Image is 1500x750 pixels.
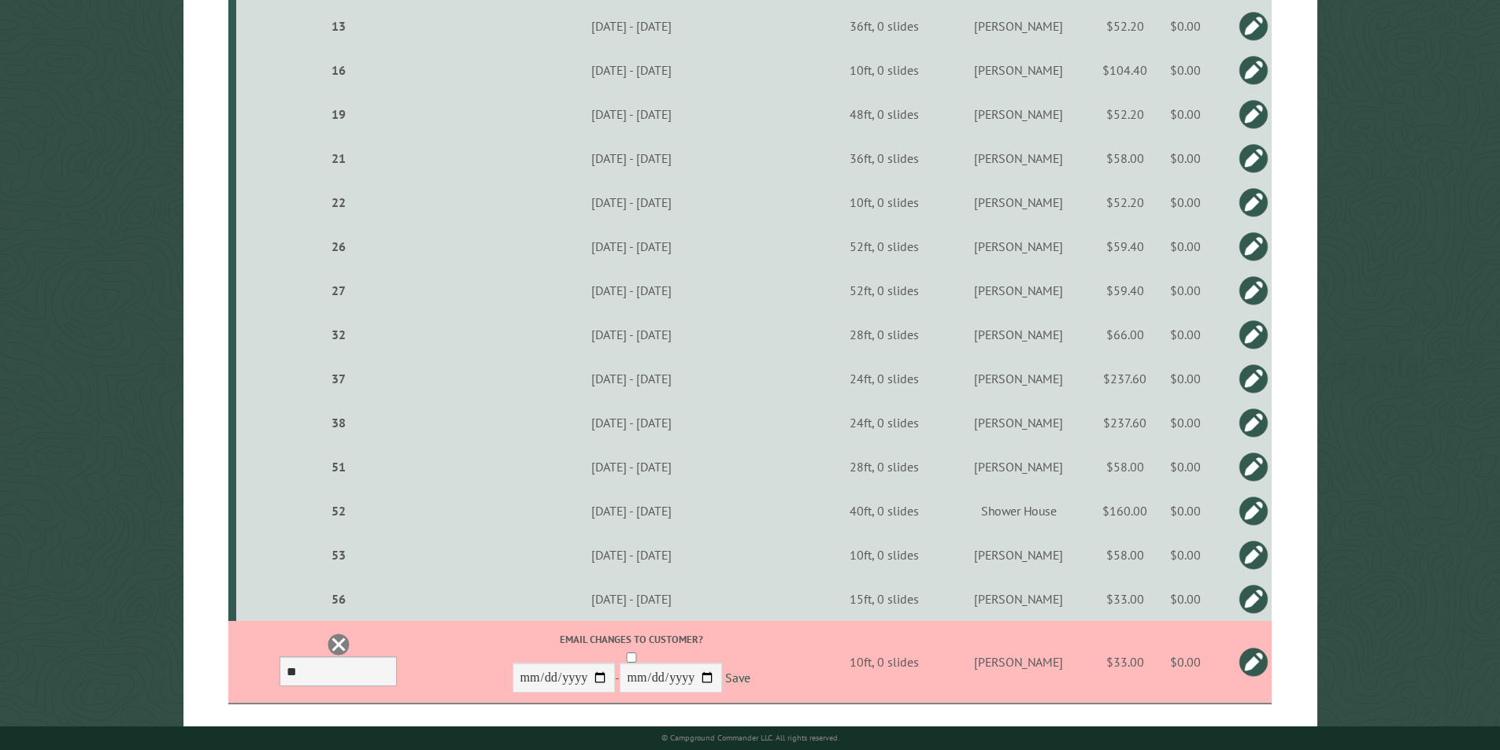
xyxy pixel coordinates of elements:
td: [PERSON_NAME] [943,533,1094,577]
td: 36ft, 0 slides [825,4,944,48]
td: 40ft, 0 slides [825,489,944,533]
td: $0.00 [1157,48,1213,92]
td: $58.00 [1094,445,1157,489]
div: [DATE] - [DATE] [440,371,823,386]
div: 27 [243,283,435,298]
td: $0.00 [1157,180,1213,224]
td: [PERSON_NAME] [943,180,1094,224]
div: 16 [243,62,435,78]
div: [DATE] - [DATE] [440,62,823,78]
td: 52ft, 0 slides [825,224,944,268]
td: 10ft, 0 slides [825,48,944,92]
div: 19 [243,106,435,122]
td: $59.40 [1094,224,1157,268]
td: $237.60 [1094,357,1157,401]
div: [DATE] - [DATE] [440,503,823,519]
td: $0.00 [1157,224,1213,268]
td: [PERSON_NAME] [943,357,1094,401]
td: $59.40 [1094,268,1157,312]
td: [PERSON_NAME] [943,136,1094,180]
div: [DATE] - [DATE] [440,18,823,34]
td: $104.40 [1094,48,1157,92]
div: 37 [243,371,435,386]
div: 21 [243,150,435,166]
td: 10ft, 0 slides [825,533,944,577]
div: 38 [243,415,435,430]
td: [PERSON_NAME] [943,577,1094,621]
div: [DATE] - [DATE] [440,459,823,475]
td: [PERSON_NAME] [943,268,1094,312]
div: [DATE] - [DATE] [440,150,823,166]
div: 26 [243,238,435,254]
div: [DATE] - [DATE] [440,591,823,607]
div: 32 [243,327,435,342]
td: $0.00 [1157,92,1213,136]
td: $0.00 [1157,4,1213,48]
td: Shower House [943,489,1094,533]
div: [DATE] - [DATE] [440,238,823,254]
td: 28ft, 0 slides [825,445,944,489]
div: 13 [243,18,435,34]
td: [PERSON_NAME] [943,445,1094,489]
label: Email changes to customer? [440,632,823,647]
small: © Campground Commander LLC. All rights reserved. [661,733,839,743]
td: $237.60 [1094,401,1157,445]
td: $52.20 [1094,4,1157,48]
td: $33.00 [1094,621,1157,704]
div: [DATE] - [DATE] [440,194,823,210]
td: 10ft, 0 slides [825,621,944,704]
td: $52.20 [1094,92,1157,136]
td: $0.00 [1157,268,1213,312]
div: 56 [243,591,435,607]
td: $0.00 [1157,357,1213,401]
div: [DATE] - [DATE] [440,547,823,563]
td: [PERSON_NAME] [943,224,1094,268]
td: $33.00 [1094,577,1157,621]
td: 28ft, 0 slides [825,312,944,357]
td: 24ft, 0 slides [825,401,944,445]
td: 10ft, 0 slides [825,180,944,224]
div: 52 [243,503,435,519]
td: $0.00 [1157,489,1213,533]
td: $0.00 [1157,312,1213,357]
div: - [440,632,823,696]
td: $0.00 [1157,401,1213,445]
td: [PERSON_NAME] [943,401,1094,445]
td: $0.00 [1157,533,1213,577]
td: $0.00 [1157,621,1213,704]
td: 48ft, 0 slides [825,92,944,136]
td: [PERSON_NAME] [943,92,1094,136]
div: [DATE] - [DATE] [440,327,823,342]
div: 51 [243,459,435,475]
td: $52.20 [1094,180,1157,224]
div: 53 [243,547,435,563]
td: $0.00 [1157,577,1213,621]
td: $0.00 [1157,445,1213,489]
div: [DATE] - [DATE] [440,106,823,122]
td: [PERSON_NAME] [943,312,1094,357]
td: $58.00 [1094,533,1157,577]
div: [DATE] - [DATE] [440,415,823,430]
div: [DATE] - [DATE] [440,283,823,298]
a: Save [725,670,750,685]
a: Delete this reservation [327,633,350,656]
td: $58.00 [1094,136,1157,180]
td: 52ft, 0 slides [825,268,944,312]
td: $160.00 [1094,489,1157,533]
td: $66.00 [1094,312,1157,357]
td: [PERSON_NAME] [943,48,1094,92]
td: 24ft, 0 slides [825,357,944,401]
td: 15ft, 0 slides [825,577,944,621]
td: [PERSON_NAME] [943,621,1094,704]
td: $0.00 [1157,136,1213,180]
td: [PERSON_NAME] [943,4,1094,48]
td: 36ft, 0 slides [825,136,944,180]
div: 22 [243,194,435,210]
